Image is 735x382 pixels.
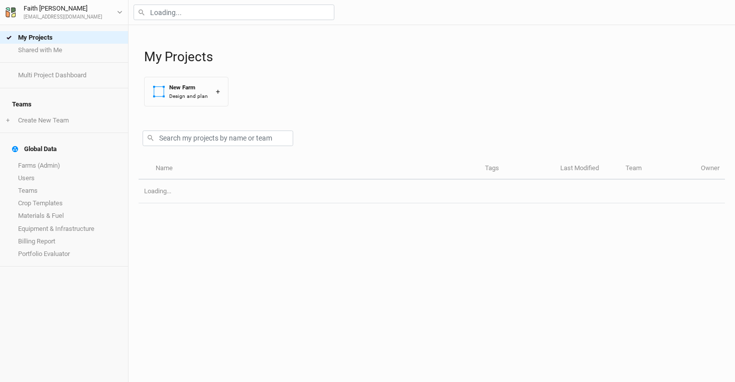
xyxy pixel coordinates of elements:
input: Loading... [134,5,334,20]
div: [EMAIL_ADDRESS][DOMAIN_NAME] [24,14,102,21]
div: New Farm [169,83,208,92]
th: Team [620,158,695,180]
th: Last Modified [555,158,620,180]
th: Name [150,158,479,180]
th: Owner [695,158,725,180]
th: Tags [479,158,555,180]
span: + [6,116,10,124]
button: Faith [PERSON_NAME][EMAIL_ADDRESS][DOMAIN_NAME] [5,3,123,21]
input: Search my projects by name or team [143,131,293,146]
div: Faith [PERSON_NAME] [24,4,102,14]
div: Global Data [12,145,57,153]
div: + [216,86,220,97]
div: Design and plan [169,92,208,100]
h4: Teams [6,94,122,114]
button: New FarmDesign and plan+ [144,77,228,106]
h1: My Projects [144,49,725,65]
td: Loading... [139,180,725,203]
